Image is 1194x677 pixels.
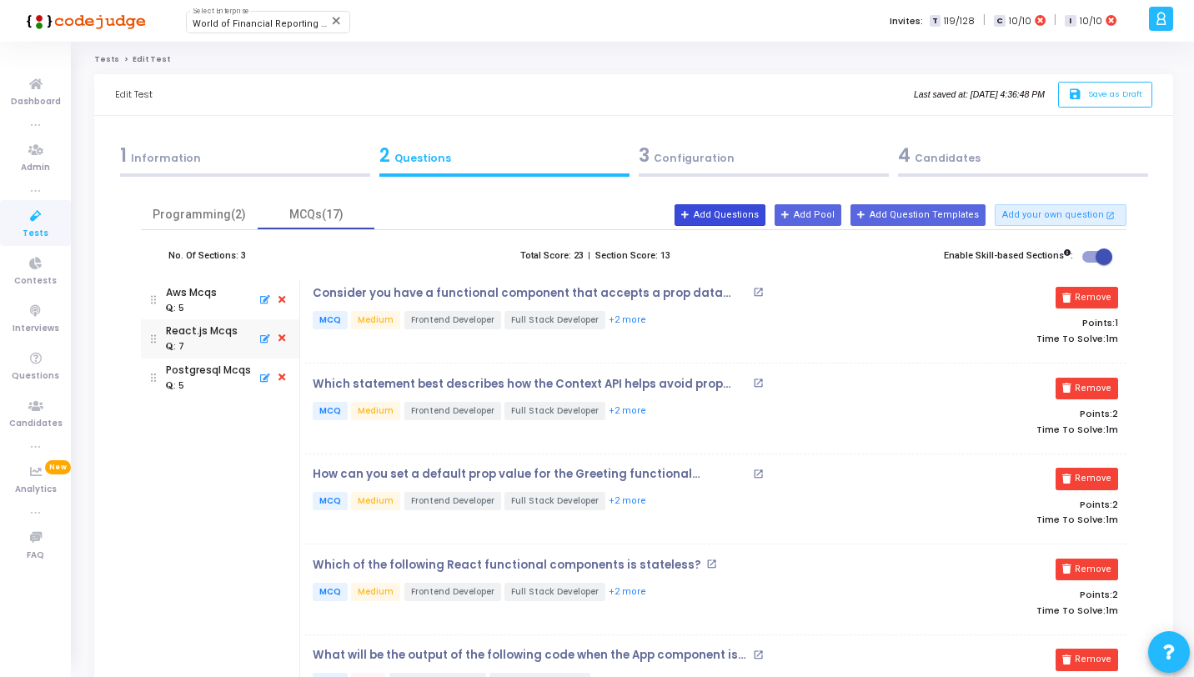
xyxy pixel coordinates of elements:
p: Time To Solve: [860,514,1118,525]
button: Remove [1056,287,1118,308]
span: Frontend Developer [404,402,501,420]
span: Frontend Developer [404,311,501,329]
i: save [1068,88,1086,102]
div: : 7 [166,341,184,354]
span: T [930,15,941,28]
div: MCQs(17) [268,206,364,223]
label: Section Score: 13 [595,249,670,263]
span: 3 [639,143,650,168]
div: Edit Test [115,74,153,115]
span: 10/10 [1009,14,1031,28]
span: 119/128 [944,14,975,28]
button: +2 more [608,404,647,419]
label: Enable Skill-based Sections : [944,249,1073,263]
label: Invites: [890,14,923,28]
span: | [1054,12,1056,29]
span: 2 [1112,407,1118,420]
div: Configuration [639,142,889,169]
img: logo [21,4,146,38]
span: 1 [1115,316,1118,329]
p: What will be the output of the following code when the App component is rendered? [313,649,748,662]
p: Time To Solve: [860,333,1118,344]
nav: breadcrumb [94,54,1173,65]
div: Information [120,142,370,169]
p: Which of the following React functional components is stateless? [313,559,701,572]
p: Points: [860,589,1118,600]
span: 1m [1106,424,1118,435]
div: Candidates [898,142,1148,169]
mat-icon: open_in_new [1106,209,1115,221]
mat-icon: open_in_new [706,559,717,569]
a: 4Candidates [893,137,1152,182]
span: Medium [351,492,400,510]
p: Points: [860,409,1118,419]
span: Dashboard [11,95,61,109]
span: 2 [1112,498,1118,511]
p: How can you set a default prop value for the Greeting functional component? [313,468,748,481]
button: +2 more [608,494,647,509]
b: | [588,250,590,261]
span: Admin [21,161,50,175]
label: Total Score: 23 [520,249,584,263]
span: Save as Draft [1088,88,1142,99]
img: drag icon [151,280,157,319]
a: 1Information [115,137,374,182]
button: Add Questions [675,204,765,226]
span: Edit Test [133,54,170,64]
span: C [994,15,1005,28]
span: MCQ [313,402,348,420]
mat-icon: open_in_new [753,469,764,479]
span: 1m [1106,333,1118,344]
label: No. Of Sections: 3 [168,249,246,263]
span: MCQ [313,583,348,601]
span: Full Stack Developer [504,402,605,420]
span: Medium [351,402,400,420]
a: 3Configuration [634,137,893,182]
span: | [983,12,986,29]
button: saveSave as Draft [1058,82,1152,108]
button: Remove [1056,559,1118,580]
span: 1m [1106,514,1118,525]
span: 10/10 [1080,14,1102,28]
span: Medium [351,583,400,601]
p: Time To Solve: [860,424,1118,435]
span: MCQ [313,311,348,329]
span: Candidates [9,417,63,431]
mat-icon: open_in_new [753,378,764,389]
button: Add your own question [995,204,1126,226]
span: Interviews [13,322,59,336]
span: 4 [898,143,911,168]
span: Frontend Developer [404,583,501,601]
p: Points: [860,318,1118,328]
button: Remove [1056,378,1118,399]
button: +2 more [608,584,647,600]
img: drag icon [151,319,157,359]
p: Points: [860,499,1118,510]
div: Aws Mcqs [166,285,217,300]
span: Frontend Developer [404,492,501,510]
span: I [1065,15,1076,28]
span: 2 [1112,588,1118,601]
div: Programming(2) [151,206,248,223]
div: React.js Mcqs [166,323,238,338]
span: World of Financial Reporting (1163) [193,18,348,29]
span: Tests [23,227,48,241]
p: Time To Solve: [860,605,1118,616]
span: FAQ [27,549,44,563]
button: Add Pool [775,204,841,226]
div: : 5 [166,380,184,393]
button: Remove [1056,468,1118,489]
img: drag icon [151,359,157,398]
button: Add Question Templates [850,204,986,226]
button: +2 more [608,313,647,328]
mat-icon: open_in_new [753,649,764,660]
span: New [45,460,71,474]
div: : 5 [166,303,184,315]
span: Medium [351,311,400,329]
span: Contests [14,274,57,288]
span: MCQ [313,492,348,510]
span: Questions [12,369,59,384]
button: Remove [1056,649,1118,670]
span: Full Stack Developer [504,311,605,329]
span: 1m [1106,605,1118,616]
